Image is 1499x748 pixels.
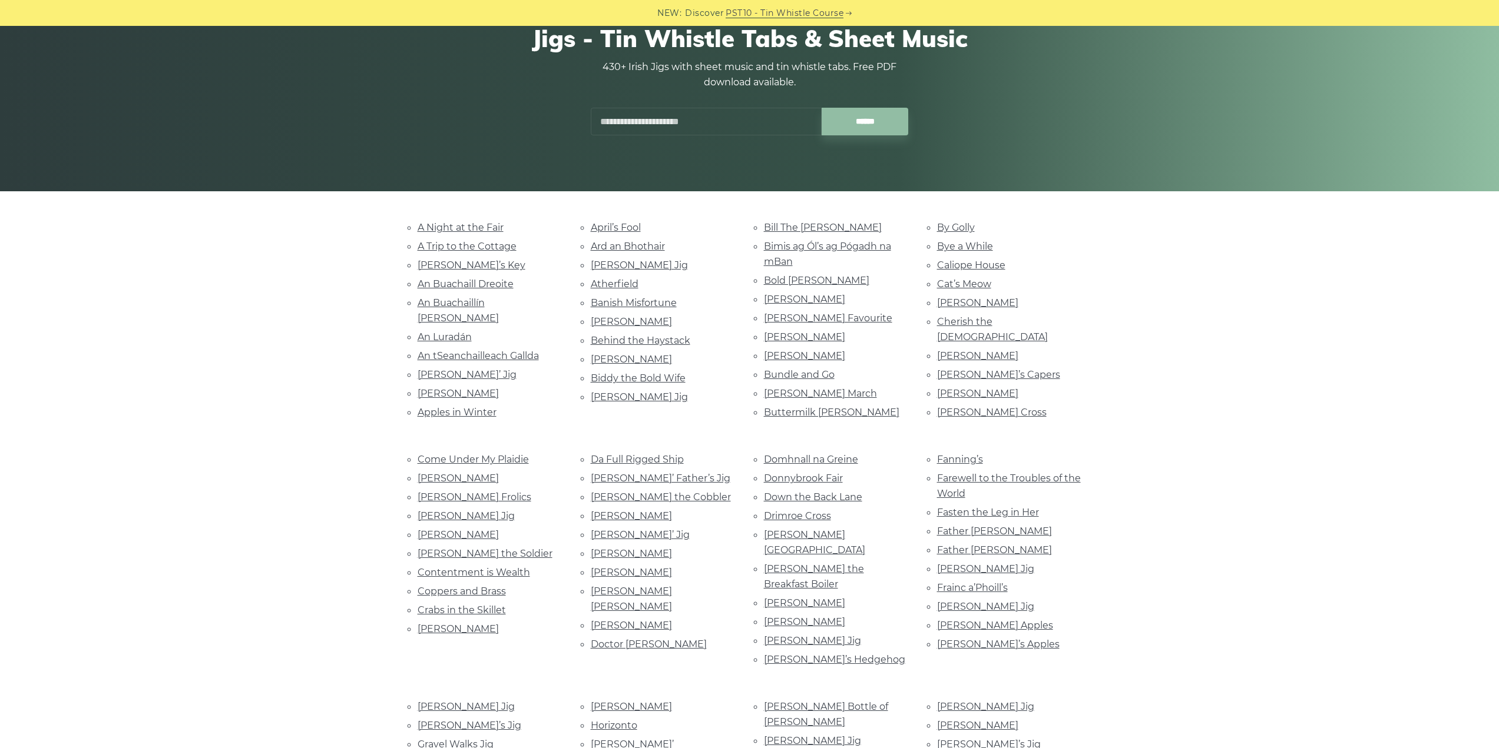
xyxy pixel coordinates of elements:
a: Contentment is Wealth [418,567,530,578]
a: A Night at the Fair [418,222,504,233]
a: Cherish the [DEMOGRAPHIC_DATA] [937,316,1048,343]
a: An Buachaillín [PERSON_NAME] [418,297,499,324]
a: Father [PERSON_NAME] [937,544,1052,556]
a: [PERSON_NAME] [937,297,1018,308]
a: [PERSON_NAME] [418,529,499,540]
a: Banish Misfortune [591,297,677,308]
a: [PERSON_NAME][GEOGRAPHIC_DATA] [764,529,865,556]
a: [PERSON_NAME] [937,720,1018,731]
a: [PERSON_NAME]’ Jig [418,369,517,380]
a: [PERSON_NAME] Apples [937,620,1053,631]
a: Farewell to the Troubles of the World [937,473,1081,499]
a: [PERSON_NAME] Jig [764,635,861,646]
a: A Trip to the Cottage [418,241,517,252]
a: [PERSON_NAME] [764,350,845,361]
span: NEW: [657,6,681,20]
a: Horizonto [591,720,637,731]
a: [PERSON_NAME]’s Capers [937,369,1060,380]
a: Buttermilk [PERSON_NAME] [764,407,899,418]
a: [PERSON_NAME] Jig [591,260,688,271]
a: [PERSON_NAME] [418,473,499,484]
a: April’s Fool [591,222,641,233]
a: Down the Back Lane [764,491,862,503]
a: PST10 - Tin Whistle Course [726,6,843,20]
a: [PERSON_NAME] [591,701,672,712]
a: Da Full Rigged Ship [591,454,684,465]
a: [PERSON_NAME] [591,510,672,521]
a: Father [PERSON_NAME] [937,526,1052,537]
a: [PERSON_NAME]’ Father’s Jig [591,473,730,484]
a: [PERSON_NAME] [418,623,499,634]
a: [PERSON_NAME] Jig [937,601,1034,612]
a: [PERSON_NAME]’s Jig [418,720,521,731]
a: [PERSON_NAME] Jig [937,563,1034,574]
a: Atherfield [591,278,638,290]
a: [PERSON_NAME] [937,388,1018,399]
a: Fasten the Leg in Her [937,507,1039,518]
a: Behind the Haystack [591,335,690,346]
a: Come Under My Plaidie [418,454,529,465]
a: [PERSON_NAME] [418,388,499,399]
a: Cat’s Meow [937,278,991,290]
a: [PERSON_NAME]’s Hedgehog [764,654,905,665]
a: Bold [PERSON_NAME] [764,275,869,286]
a: Bill The [PERSON_NAME] [764,222,882,233]
a: [PERSON_NAME] [591,567,672,578]
a: [PERSON_NAME] [591,316,672,327]
p: 430+ Irish Jigs with sheet music and tin whistle tabs. Free PDF download available. [591,59,909,90]
a: Donnybrook Fair [764,473,843,484]
a: [PERSON_NAME] Favourite [764,313,892,324]
a: [PERSON_NAME] [764,294,845,305]
a: [PERSON_NAME] Frolics [418,491,531,503]
a: [PERSON_NAME] the Cobbler [591,491,731,503]
a: [PERSON_NAME] [591,354,672,365]
span: Discover [685,6,724,20]
a: [PERSON_NAME] [PERSON_NAME] [591,586,672,612]
a: Ard an Bhothair [591,241,665,252]
a: An Buachaill Dreoite [418,278,514,290]
a: [PERSON_NAME] [937,350,1018,361]
a: [PERSON_NAME] [764,331,845,343]
a: Coppers and Brass [418,586,506,597]
a: [PERSON_NAME] Jig [937,701,1034,712]
a: Drimroe Cross [764,510,831,521]
a: [PERSON_NAME] Jig [764,735,861,746]
a: By Golly [937,222,975,233]
a: [PERSON_NAME] [764,616,845,627]
a: [PERSON_NAME] Jig [591,391,688,403]
a: Bimis ag Ól’s ag Pógadh na mBan [764,241,891,267]
h1: Jigs - Tin Whistle Tabs & Sheet Music [418,24,1082,52]
a: [PERSON_NAME]’s Apples [937,639,1060,650]
a: An tSeanchailleach Gallda [418,350,539,361]
a: [PERSON_NAME] [591,620,672,631]
a: Domhnall na Greine [764,454,858,465]
a: [PERSON_NAME] the Soldier [418,548,552,559]
a: Caliope House [937,260,1005,271]
a: [PERSON_NAME] the Breakfast Boiler [764,563,864,590]
a: Frainc a’Phoill’s [937,582,1008,593]
a: [PERSON_NAME] [591,548,672,559]
a: An Luradán [418,331,472,343]
a: Biddy the Bold Wife [591,373,686,384]
a: [PERSON_NAME] Jig [418,510,515,521]
a: [PERSON_NAME] Cross [937,407,1047,418]
a: [PERSON_NAME]’s Key [418,260,525,271]
a: [PERSON_NAME] [764,597,845,609]
a: Fanning’s [937,454,983,465]
a: [PERSON_NAME]’ Jig [591,529,690,540]
a: Bye a While [937,241,993,252]
a: [PERSON_NAME] March [764,388,877,399]
a: Apples in Winter [418,407,497,418]
a: Doctor [PERSON_NAME] [591,639,707,650]
a: [PERSON_NAME] Bottle of [PERSON_NAME] [764,701,888,727]
a: Bundle and Go [764,369,835,380]
a: [PERSON_NAME] Jig [418,701,515,712]
a: Crabs in the Skillet [418,604,506,616]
